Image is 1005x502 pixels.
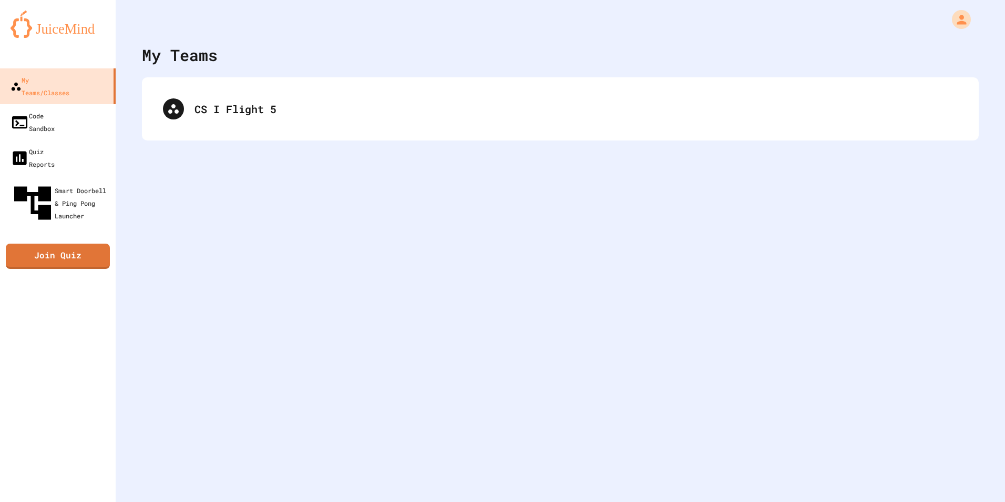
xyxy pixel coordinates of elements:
[142,43,218,67] div: My Teams
[11,109,55,135] div: Code Sandbox
[11,145,55,170] div: Quiz Reports
[11,74,69,99] div: My Teams/Classes
[941,7,973,32] div: My Account
[152,88,968,130] div: CS I Flight 5
[11,181,111,225] div: Smart Doorbell & Ping Pong Launcher
[11,11,105,38] img: logo-orange.svg
[6,244,110,269] a: Join Quiz
[194,101,958,117] div: CS I Flight 5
